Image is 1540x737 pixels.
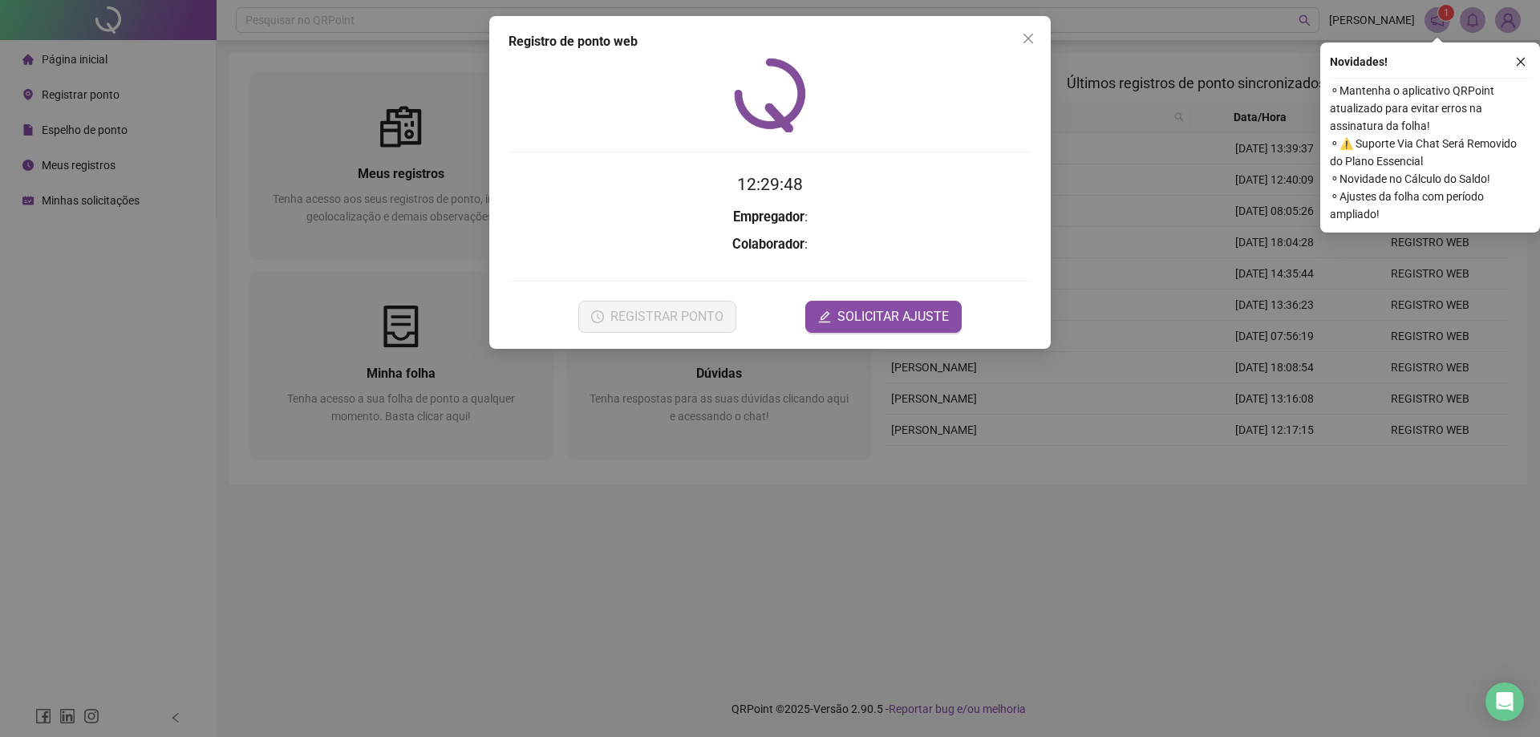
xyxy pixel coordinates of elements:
[509,234,1031,255] h3: :
[837,307,949,326] span: SOLICITAR AJUSTE
[1330,135,1530,170] span: ⚬ ⚠️ Suporte Via Chat Será Removido do Plano Essencial
[805,301,962,333] button: editSOLICITAR AJUSTE
[1022,32,1035,45] span: close
[818,310,831,323] span: edit
[1330,53,1388,71] span: Novidades !
[509,207,1031,228] h3: :
[1330,170,1530,188] span: ⚬ Novidade no Cálculo do Saldo!
[1515,56,1526,67] span: close
[1330,188,1530,223] span: ⚬ Ajustes da folha com período ampliado!
[737,175,803,194] time: 12:29:48
[578,301,736,333] button: REGISTRAR PONTO
[1330,82,1530,135] span: ⚬ Mantenha o aplicativo QRPoint atualizado para evitar erros na assinatura da folha!
[732,237,804,252] strong: Colaborador
[733,209,804,225] strong: Empregador
[734,58,806,132] img: QRPoint
[1015,26,1041,51] button: Close
[1485,682,1524,721] div: Open Intercom Messenger
[509,32,1031,51] div: Registro de ponto web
